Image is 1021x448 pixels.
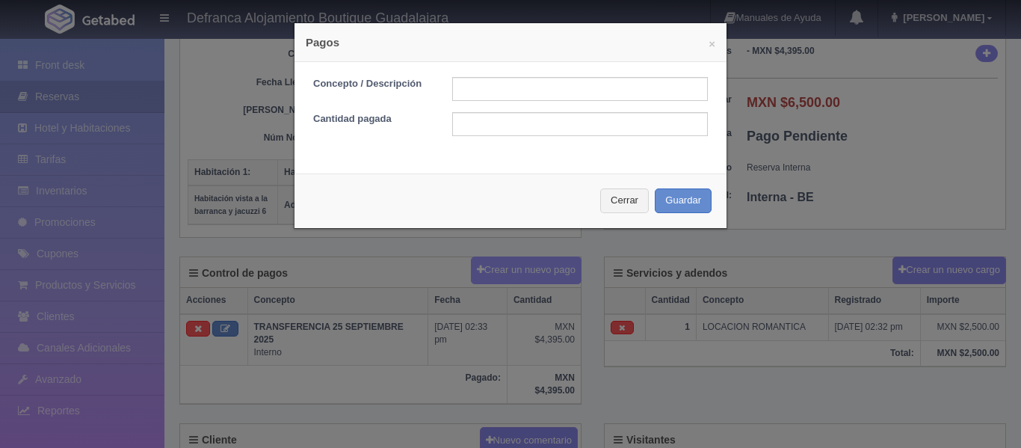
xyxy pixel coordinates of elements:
[655,188,712,213] button: Guardar
[302,77,441,91] label: Concepto / Descripción
[302,112,441,126] label: Cantidad pagada
[709,38,715,49] button: ×
[600,188,649,213] button: Cerrar
[306,34,715,50] h4: Pagos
